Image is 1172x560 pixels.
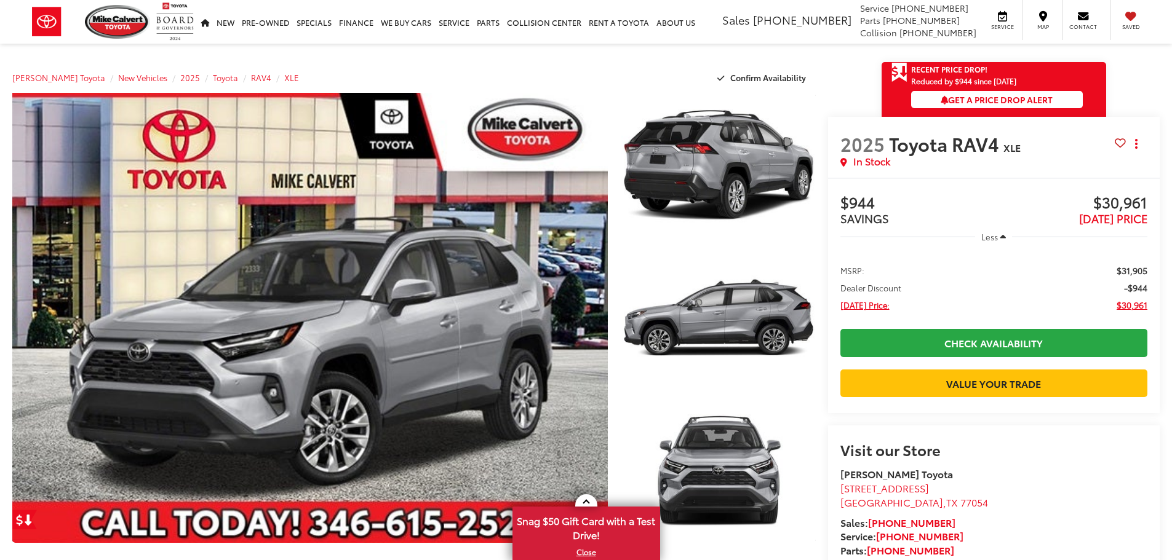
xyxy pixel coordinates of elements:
[840,210,889,226] span: SAVINGS
[753,12,851,28] span: [PHONE_NUMBER]
[1029,23,1056,31] span: Map
[853,154,890,168] span: In Stock
[889,130,1003,157] span: Toyota RAV4
[883,14,960,26] span: [PHONE_NUMBER]
[12,510,37,529] a: Get Price Drop Alert
[960,495,988,509] span: 77054
[981,231,998,242] span: Less
[840,329,1147,357] a: Check Availability
[860,26,897,39] span: Collision
[711,67,816,89] button: Confirm Availability
[1003,140,1021,154] span: XLE
[213,72,238,83] a: Toyota
[876,529,963,543] a: [PHONE_NUMBER]
[975,226,1012,248] button: Less
[840,495,943,509] span: [GEOGRAPHIC_DATA]
[840,495,988,509] span: ,
[12,93,608,543] a: Expand Photo 0
[621,245,816,391] a: Expand Photo 2
[868,515,955,529] a: [PHONE_NUMBER]
[621,398,816,543] a: Expand Photo 3
[840,264,864,277] span: MSRP:
[840,369,1147,397] a: Value Your Trade
[840,529,963,543] strong: Service:
[891,2,968,14] span: [PHONE_NUMBER]
[621,93,816,239] a: Expand Photo 1
[6,90,613,545] img: 2025 Toyota RAV4 XLE
[1117,299,1147,311] span: $30,961
[994,194,1147,213] span: $30,961
[1117,264,1147,277] span: $31,905
[12,72,105,83] a: [PERSON_NAME] Toyota
[514,508,659,545] span: Snag $50 Gift Card with a Test Drive!
[1124,282,1147,294] span: -$944
[946,495,958,509] span: TX
[1079,210,1147,226] span: [DATE] PRICE
[840,194,994,213] span: $944
[989,23,1016,31] span: Service
[911,64,987,74] span: Recent Price Drop!
[840,467,953,481] strong: [PERSON_NAME] Toyota
[1126,133,1147,154] button: Actions
[840,481,929,495] span: [STREET_ADDRESS]
[251,72,271,83] a: RAV4
[180,72,200,83] a: 2025
[840,543,954,557] strong: Parts:
[1117,23,1144,31] span: Saved
[619,396,817,545] img: 2025 Toyota RAV4 XLE
[722,12,750,28] span: Sales
[882,62,1106,77] a: Get Price Drop Alert Recent Price Drop!
[860,2,889,14] span: Service
[860,14,880,26] span: Parts
[619,243,817,392] img: 2025 Toyota RAV4 XLE
[85,5,150,39] img: Mike Calvert Toyota
[941,93,1053,106] span: Get a Price Drop Alert
[911,77,1083,85] span: Reduced by $944 since [DATE]
[1135,139,1138,149] span: dropdown dots
[730,72,806,83] span: Confirm Availability
[619,91,817,240] img: 2025 Toyota RAV4 XLE
[1069,23,1097,31] span: Contact
[840,130,885,157] span: 2025
[891,62,907,83] span: Get Price Drop Alert
[118,72,167,83] a: New Vehicles
[284,72,299,83] a: XLE
[840,481,988,509] a: [STREET_ADDRESS] [GEOGRAPHIC_DATA],TX 77054
[840,299,890,311] span: [DATE] Price:
[840,441,1147,457] h2: Visit our Store
[840,282,901,294] span: Dealer Discount
[867,543,954,557] a: [PHONE_NUMBER]
[899,26,976,39] span: [PHONE_NUMBER]
[840,515,955,529] strong: Sales:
